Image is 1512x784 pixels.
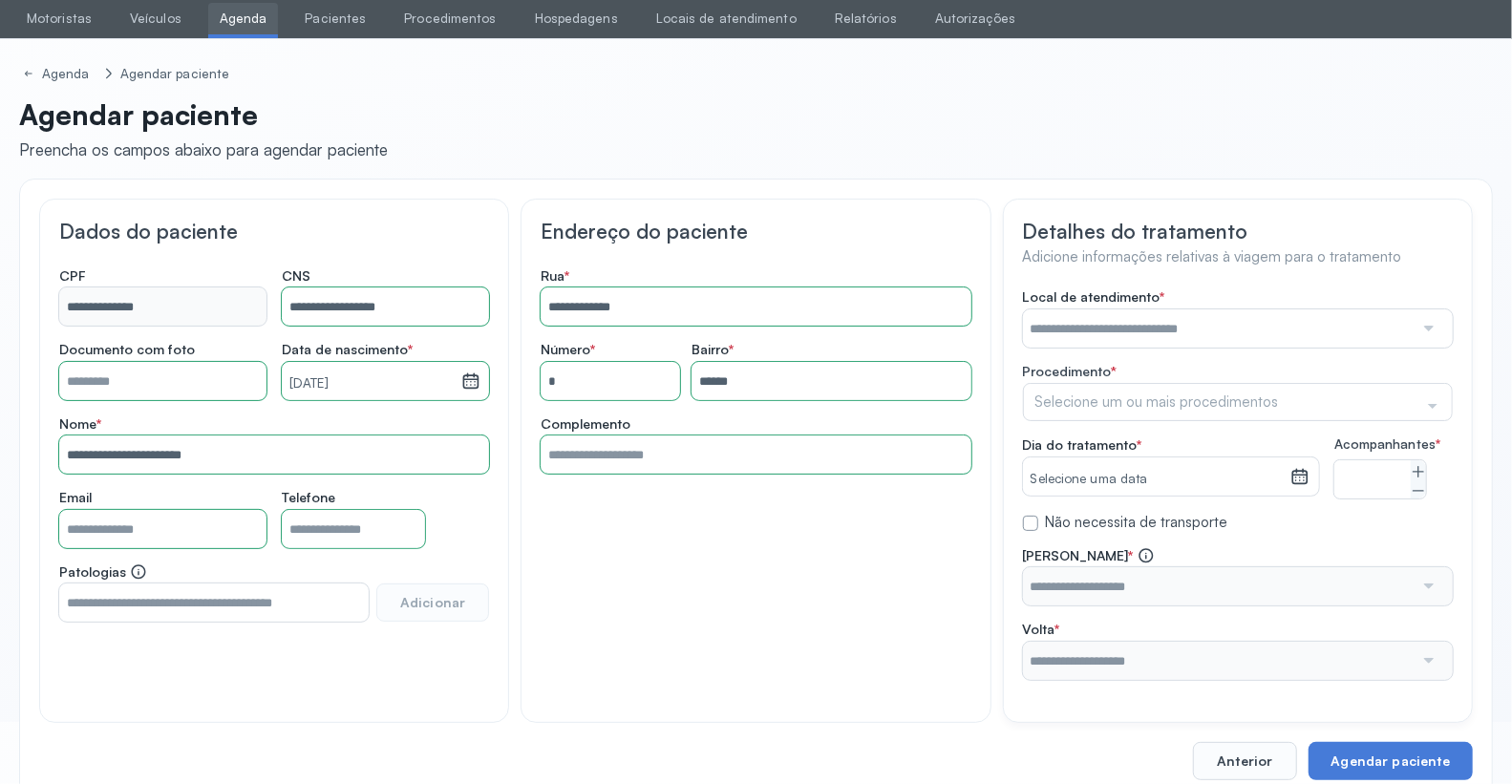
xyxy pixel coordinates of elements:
[19,139,388,159] div: Preencha os campos abaixo para agendar paciente
[59,563,147,581] span: Patologias
[42,66,94,82] div: Agenda
[823,3,908,34] a: Relatórios
[19,97,388,132] p: Agendar paciente
[282,267,310,285] span: CNS
[1023,219,1453,244] h3: Detalhes do tratamento
[541,267,569,285] span: Rua
[924,3,1027,34] a: Autorizações
[59,267,86,285] span: CPF
[1031,470,1283,489] small: Selecione uma data
[645,3,808,34] a: Locais de atendimento
[293,3,377,34] a: Pacientes
[1193,742,1296,780] button: Anterior
[59,415,101,433] span: Nome
[541,415,630,433] span: Complemento
[59,341,195,358] span: Documento com foto
[1334,436,1440,453] span: Acompanhantes
[692,341,734,358] span: Bairro
[541,219,970,244] h3: Endereço do paciente
[1309,742,1473,780] button: Agendar paciente
[15,3,103,34] a: Motoristas
[59,219,489,244] h3: Dados do paciente
[1023,363,1112,379] span: Procedimento
[393,3,507,34] a: Procedimentos
[282,489,335,506] span: Telefone
[289,374,454,393] small: [DATE]
[376,583,489,622] button: Adicionar
[1023,621,1060,638] span: Volta
[1023,248,1453,266] h4: Adicione informações relativas à viagem para o tratamento
[1023,547,1155,564] span: [PERSON_NAME]
[1035,392,1279,412] span: Selecione um ou mais procedimentos
[120,66,230,82] div: Agendar paciente
[118,3,193,34] a: Veículos
[282,341,413,358] span: Data de nascimento
[59,489,92,506] span: Email
[1023,288,1165,306] span: Local de atendimento
[19,62,97,86] a: Agenda
[523,3,629,34] a: Hospedagens
[117,62,234,86] a: Agendar paciente
[208,3,279,34] a: Agenda
[541,341,595,358] span: Número
[1046,514,1228,532] label: Não necessita de transporte
[1023,436,1142,454] span: Dia do tratamento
